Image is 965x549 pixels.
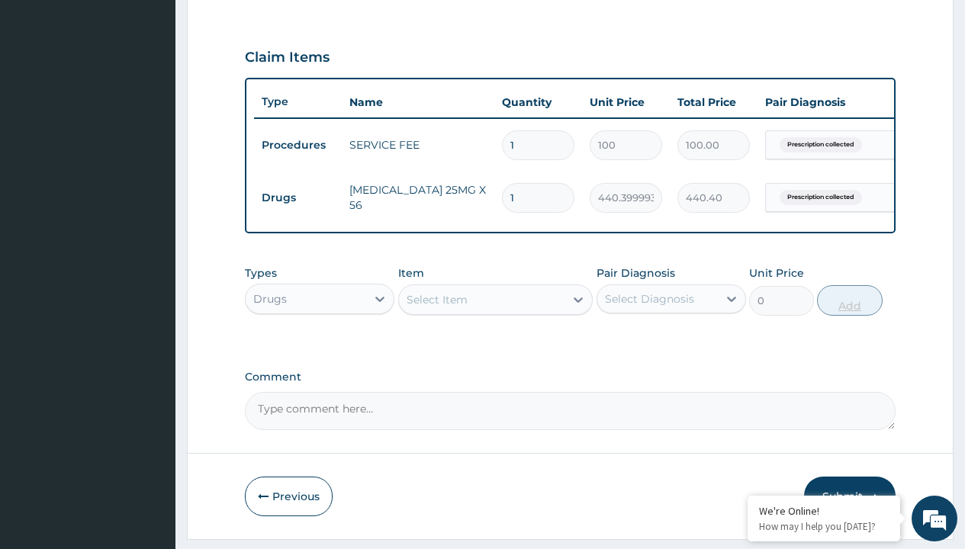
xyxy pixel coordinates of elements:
[582,87,670,117] th: Unit Price
[8,377,291,431] textarea: Type your message and hit 'Enter'
[758,87,925,117] th: Pair Diagnosis
[407,292,468,307] div: Select Item
[245,267,277,280] label: Types
[254,88,342,116] th: Type
[494,87,582,117] th: Quantity
[398,265,424,281] label: Item
[254,131,342,159] td: Procedures
[817,285,882,316] button: Add
[804,477,896,516] button: Submit
[88,172,211,326] span: We're online!
[780,137,862,152] span: Prescription collected
[253,291,287,307] div: Drugs
[670,87,758,117] th: Total Price
[749,265,804,281] label: Unit Price
[250,8,287,44] div: Minimize live chat window
[28,76,62,114] img: d_794563401_company_1708531726252_794563401
[342,175,494,220] td: [MEDICAL_DATA] 25MG X 56
[605,291,694,307] div: Select Diagnosis
[342,87,494,117] th: Name
[245,477,333,516] button: Previous
[759,520,889,533] p: How may I help you today?
[780,190,862,205] span: Prescription collected
[79,85,256,105] div: Chat with us now
[597,265,675,281] label: Pair Diagnosis
[342,130,494,160] td: SERVICE FEE
[759,504,889,518] div: We're Online!
[245,50,330,66] h3: Claim Items
[254,184,342,212] td: Drugs
[245,371,896,384] label: Comment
